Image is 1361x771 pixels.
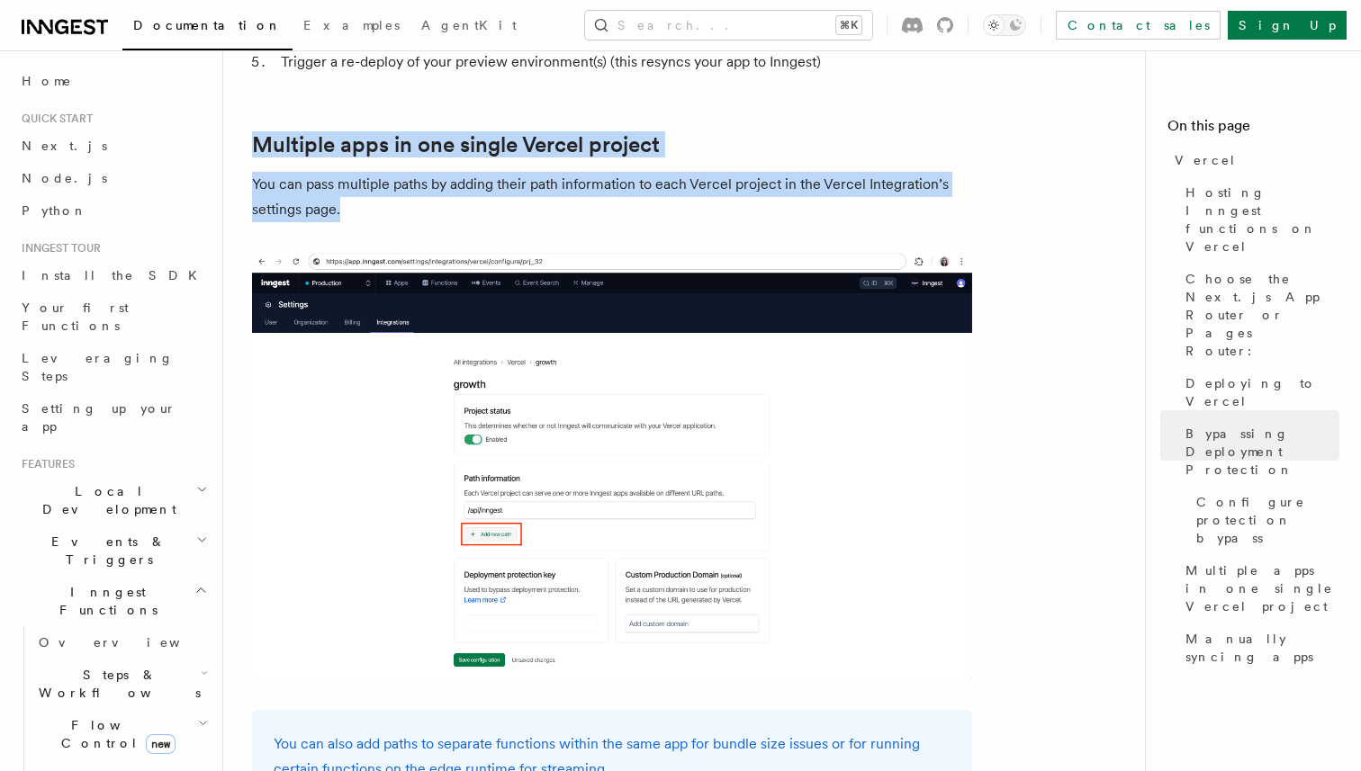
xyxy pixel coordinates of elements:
[14,457,75,471] span: Features
[14,259,212,291] a: Install the SDK
[22,401,176,434] span: Setting up your app
[32,626,212,659] a: Overview
[14,130,212,162] a: Next.js
[252,172,972,222] p: You can pass multiple paths by adding their path information to each Vercel project in the Vercel...
[275,49,972,75] li: Trigger a re-deploy of your preview environment(s) (this resyncs your app to Inngest)
[14,525,212,576] button: Events & Triggers
[1185,561,1339,615] span: Multiple apps in one single Vercel project
[421,18,517,32] span: AgentKit
[22,203,87,218] span: Python
[1167,115,1339,144] h4: On this page
[14,475,212,525] button: Local Development
[585,11,872,40] button: Search...⌘K
[1189,486,1339,554] a: Configure protection bypass
[14,162,212,194] a: Node.js
[252,132,660,157] a: Multiple apps in one single Vercel project
[22,351,174,383] span: Leveraging Steps
[1185,184,1339,256] span: Hosting Inngest functions on Vercel
[1178,417,1339,486] a: Bypassing Deployment Protection
[14,112,93,126] span: Quick start
[983,14,1026,36] button: Toggle dark mode
[836,16,861,34] kbd: ⌘K
[1178,367,1339,417] a: Deploying to Vercel
[252,251,972,681] img: Add new path information button in the Inngest dashboard
[39,635,224,650] span: Overview
[1175,151,1237,169] span: Vercel
[1178,263,1339,367] a: Choose the Next.js App Router or Pages Router:
[410,5,527,49] a: AgentKit
[22,139,107,153] span: Next.js
[1196,493,1339,547] span: Configure protection bypass
[1178,554,1339,623] a: Multiple apps in one single Vercel project
[133,18,282,32] span: Documentation
[14,576,212,626] button: Inngest Functions
[1167,144,1339,176] a: Vercel
[146,734,176,754] span: new
[32,666,201,702] span: Steps & Workflows
[32,709,212,759] button: Flow Controlnew
[14,291,212,342] a: Your first Functions
[14,392,212,443] a: Setting up your app
[1185,425,1339,479] span: Bypassing Deployment Protection
[1178,623,1339,673] a: Manually syncing apps
[32,659,212,709] button: Steps & Workflows
[1185,630,1339,666] span: Manually syncing apps
[14,194,212,227] a: Python
[22,268,208,282] span: Install the SDK
[1185,374,1339,410] span: Deploying to Vercel
[1178,176,1339,263] a: Hosting Inngest functions on Vercel
[293,5,410,49] a: Examples
[14,65,212,97] a: Home
[14,241,101,256] span: Inngest tour
[22,72,72,90] span: Home
[14,482,196,518] span: Local Development
[14,583,194,619] span: Inngest Functions
[22,171,107,185] span: Node.js
[1228,11,1347,40] a: Sign Up
[303,18,400,32] span: Examples
[14,342,212,392] a: Leveraging Steps
[14,533,196,569] span: Events & Triggers
[1185,270,1339,360] span: Choose the Next.js App Router or Pages Router:
[32,716,198,752] span: Flow Control
[122,5,293,50] a: Documentation
[1056,11,1221,40] a: Contact sales
[22,300,129,333] span: Your first Functions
